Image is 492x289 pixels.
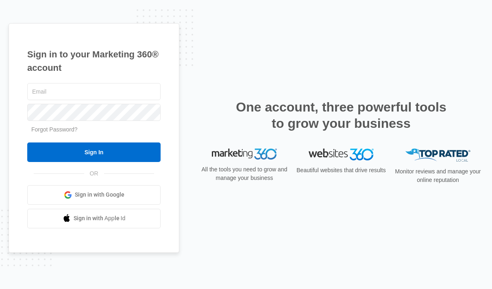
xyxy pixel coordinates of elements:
img: Marketing 360 [212,149,277,160]
p: Monitor reviews and manage your online reputation [392,167,483,184]
a: Sign in with Apple Id [27,209,161,228]
span: Sign in with Apple Id [74,214,126,223]
span: Sign in with Google [75,190,124,199]
p: Beautiful websites that drive results [296,166,387,175]
a: Forgot Password? [31,126,78,133]
input: Email [27,83,161,100]
h2: One account, three powerful tools to grow your business [233,99,449,131]
img: Top Rated Local [405,149,470,162]
h1: Sign in to your Marketing 360® account [27,48,161,74]
input: Sign In [27,142,161,162]
p: All the tools you need to grow and manage your business [199,165,290,182]
a: Sign in with Google [27,185,161,205]
img: Websites 360 [309,149,374,160]
span: OR [84,169,104,178]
